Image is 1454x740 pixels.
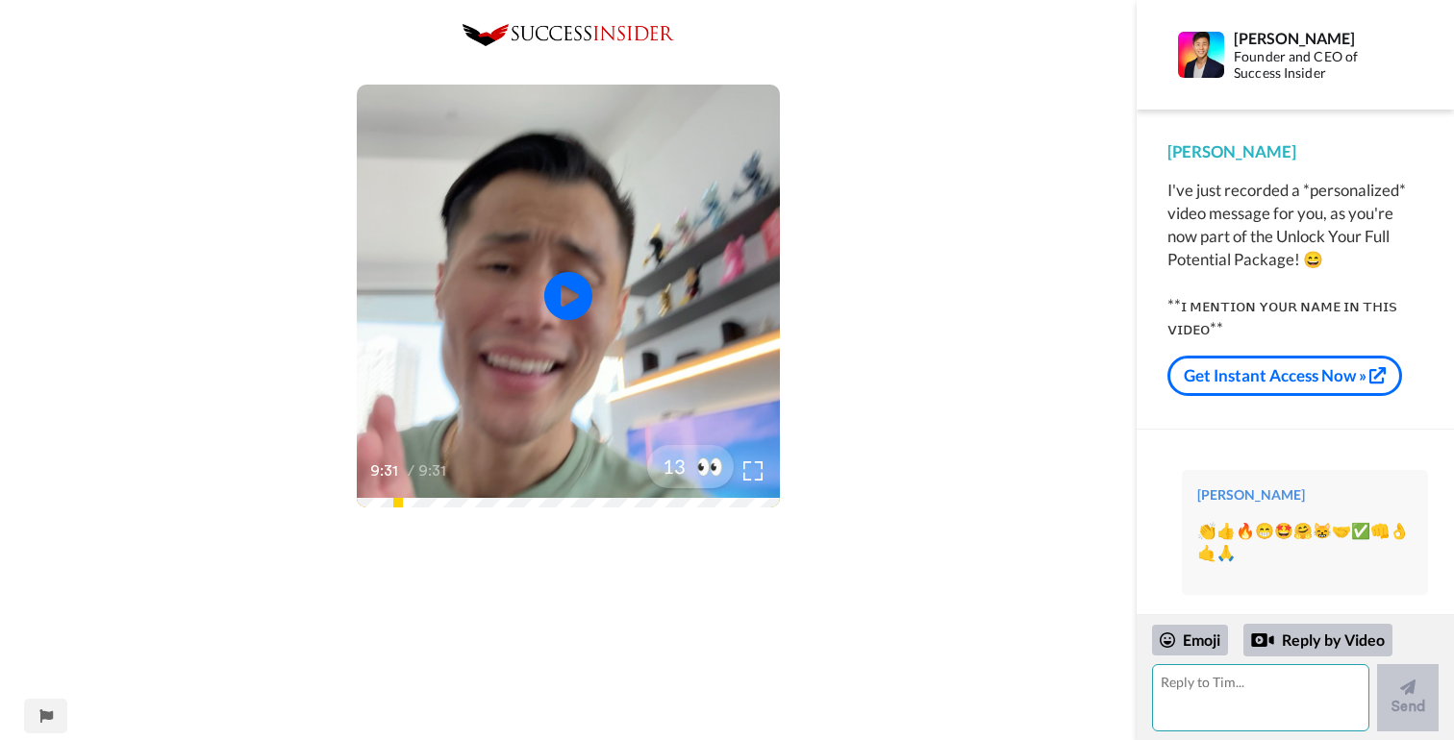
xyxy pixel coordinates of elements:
[370,459,404,482] span: 9:31
[1251,629,1274,652] div: Reply by Video
[1234,29,1402,47] div: [PERSON_NAME]
[1197,520,1413,564] div: 👏👍🔥😁🤩🤗😸🤝✅👊👌🤙🙏
[1197,485,1413,505] div: [PERSON_NAME]
[1178,32,1224,78] img: Profile Image
[408,459,414,482] span: /
[463,24,674,46] img: 0c8b3de2-5a68-4eb7-92e8-72f868773395
[647,453,686,480] span: 13
[1377,664,1439,731] button: Send
[1243,624,1392,656] div: Reply by Video
[1167,356,1402,396] a: Get Instant Access Now »
[1152,625,1228,655] div: Emoji
[647,445,734,488] button: 13👀
[1167,179,1423,340] div: I've just recorded a *personalized* video message for you, as you're now part of the Unlock Your ...
[686,451,734,481] span: 👀
[1167,140,1423,163] div: [PERSON_NAME]
[1234,49,1402,82] div: Founder and CEO of Success Insider
[418,459,452,482] span: 9:31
